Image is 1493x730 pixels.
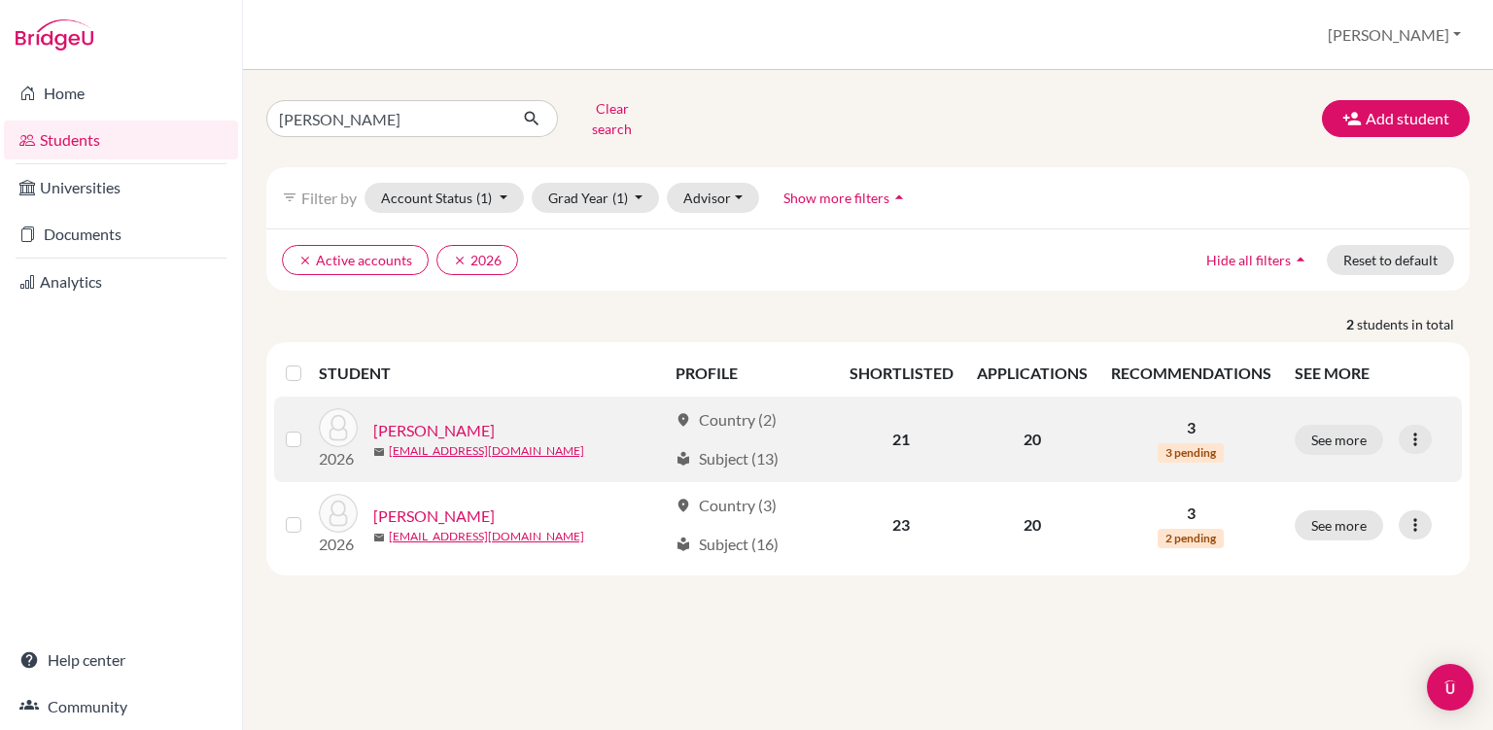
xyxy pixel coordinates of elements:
td: 20 [965,397,1099,482]
i: arrow_drop_up [1291,250,1310,269]
i: filter_list [282,190,297,205]
span: local_library [676,451,691,467]
span: Hide all filters [1206,252,1291,268]
img: Bridge-U [16,19,93,51]
a: [PERSON_NAME] [373,504,495,528]
td: 20 [965,482,1099,568]
img: Vazquez, Nicolas [319,494,358,533]
a: [PERSON_NAME] [373,419,495,442]
div: Subject (16) [676,533,779,556]
span: location_on [676,412,691,428]
button: clear2026 [436,245,518,275]
button: Clear search [558,93,666,144]
a: Home [4,74,238,113]
span: Filter by [301,189,357,207]
button: See more [1295,425,1383,455]
span: Show more filters [783,190,889,206]
span: students in total [1357,314,1470,334]
a: Universities [4,168,238,207]
button: Show more filtersarrow_drop_up [767,183,925,213]
span: 3 pending [1158,443,1224,463]
strong: 2 [1346,314,1357,334]
span: location_on [676,498,691,513]
a: Help center [4,641,238,679]
button: Advisor [667,183,759,213]
button: clearActive accounts [282,245,429,275]
button: Reset to default [1327,245,1454,275]
button: Grad Year(1) [532,183,660,213]
button: See more [1295,510,1383,540]
a: Analytics [4,262,238,301]
span: (1) [612,190,628,206]
a: Students [4,121,238,159]
a: Documents [4,215,238,254]
div: Subject (13) [676,447,779,470]
button: [PERSON_NAME] [1319,17,1470,53]
th: STUDENT [319,350,664,397]
th: RECOMMENDATIONS [1099,350,1283,397]
div: Open Intercom Messenger [1427,664,1474,711]
td: 23 [838,482,965,568]
div: Country (3) [676,494,777,517]
th: SHORTLISTED [838,350,965,397]
button: Account Status(1) [365,183,524,213]
th: SEE MORE [1283,350,1462,397]
p: 3 [1111,416,1271,439]
i: clear [298,254,312,267]
i: arrow_drop_up [889,188,909,207]
td: 21 [838,397,965,482]
span: mail [373,532,385,543]
a: [EMAIL_ADDRESS][DOMAIN_NAME] [389,442,584,460]
p: 2026 [319,447,358,470]
th: APPLICATIONS [965,350,1099,397]
a: [EMAIL_ADDRESS][DOMAIN_NAME] [389,528,584,545]
span: (1) [476,190,492,206]
button: Hide all filtersarrow_drop_up [1190,245,1327,275]
span: 2 pending [1158,529,1224,548]
i: clear [453,254,467,267]
a: Community [4,687,238,726]
span: mail [373,446,385,458]
input: Find student by name... [266,100,507,137]
div: Country (2) [676,408,777,432]
img: Vazquez, Alejandro [319,408,358,447]
p: 2026 [319,533,358,556]
button: Add student [1322,100,1470,137]
p: 3 [1111,502,1271,525]
th: PROFILE [664,350,838,397]
span: local_library [676,537,691,552]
